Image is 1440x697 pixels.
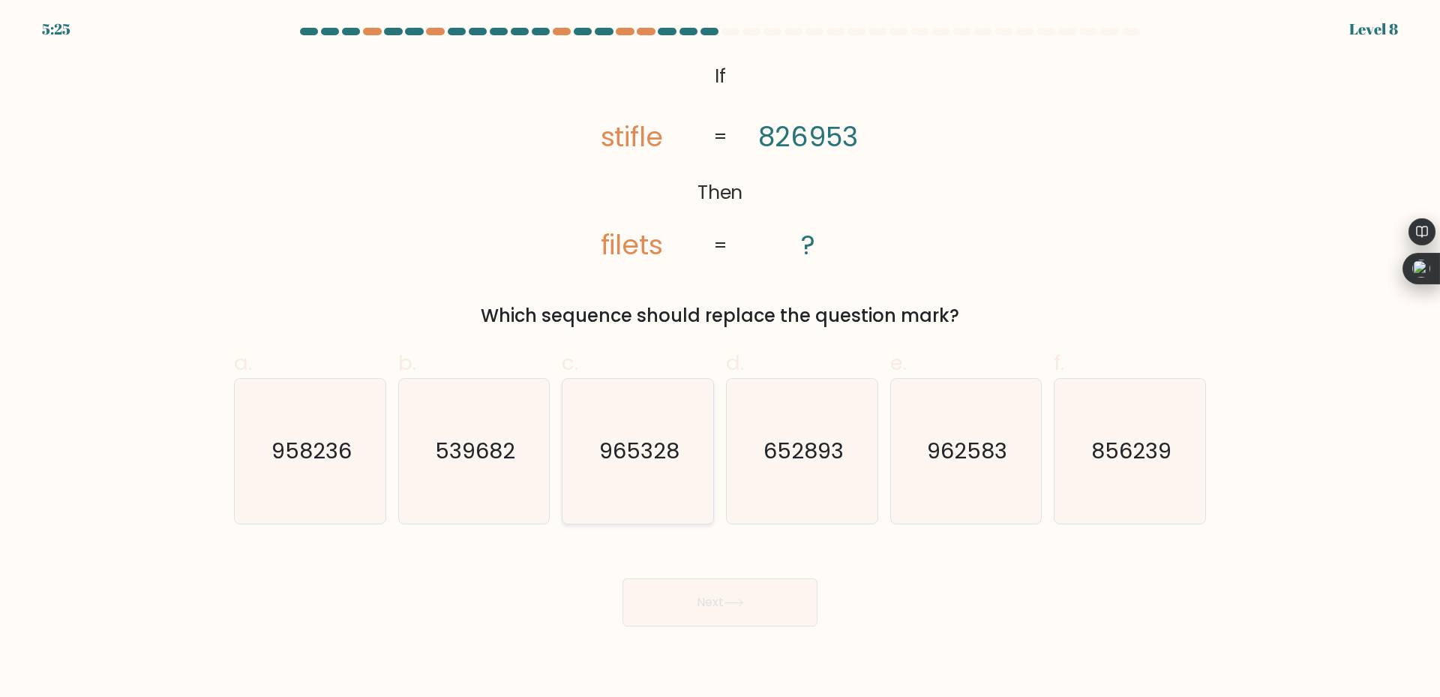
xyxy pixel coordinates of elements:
div: Level 8 [1349,18,1398,41]
tspan: ? [801,227,815,265]
text: 652893 [763,436,844,466]
tspan: filets [600,226,663,264]
span: a. [234,348,252,377]
text: 539682 [435,436,515,466]
span: b. [398,348,416,377]
text: 958236 [271,436,352,466]
text: 856239 [1091,436,1171,466]
tspan: If [715,62,726,89]
svg: @import url('[URL][DOMAIN_NAME]); [550,57,889,266]
span: d. [726,348,744,377]
span: c. [562,348,578,377]
div: 5:25 [42,18,70,41]
tspan: 826953 [758,118,858,156]
tspan: Then [697,179,743,206]
tspan: = [713,232,727,259]
text: 965328 [599,436,679,466]
tspan: stifle [600,118,663,156]
span: f. [1054,348,1064,377]
tspan: = [713,124,727,151]
text: 962583 [927,436,1007,466]
button: Next [622,578,817,626]
div: Which sequence should replace the question mark? [243,302,1197,329]
span: e. [890,348,907,377]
